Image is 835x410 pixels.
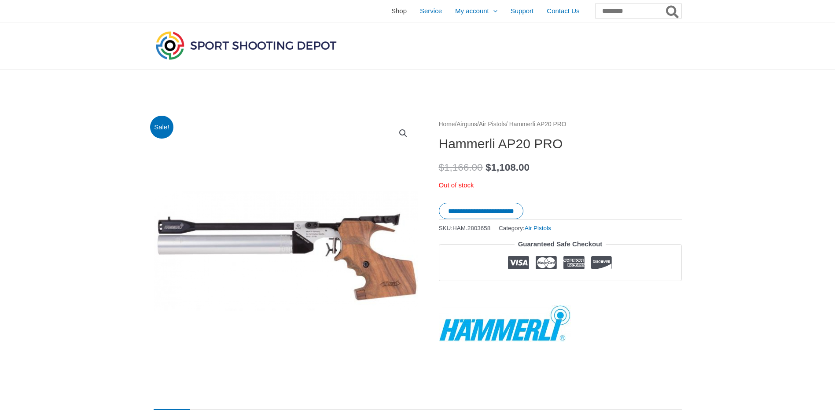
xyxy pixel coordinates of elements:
a: Air Pistols [525,225,551,231]
span: $ [486,162,491,173]
a: View full-screen image gallery [395,125,411,141]
p: Out of stock [439,179,682,191]
legend: Guaranteed Safe Checkout [515,238,606,250]
span: SKU: [439,223,491,234]
a: Airguns [456,121,477,128]
bdi: 1,166.00 [439,162,483,173]
img: Hammerli AP20 PRO [154,119,418,383]
a: Air Pistols [479,121,506,128]
button: Search [664,4,681,18]
span: Sale! [150,116,173,139]
span: Category: [499,223,551,234]
span: HAM.2803658 [452,225,490,231]
bdi: 1,108.00 [486,162,530,173]
nav: Breadcrumb [439,119,682,130]
img: Sport Shooting Depot [154,29,338,62]
iframe: Customer reviews powered by Trustpilot [439,288,682,298]
span: $ [439,162,445,173]
h1: Hammerli AP20 PRO [439,136,682,152]
a: Home [439,121,455,128]
a: Hämmerli [439,305,571,342]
